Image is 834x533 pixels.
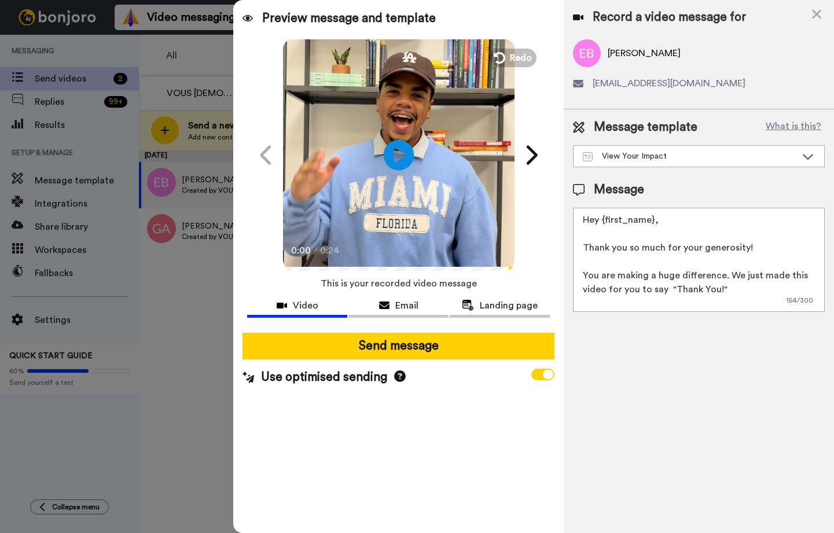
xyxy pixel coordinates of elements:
[314,244,318,258] span: /
[594,181,644,199] span: Message
[321,271,477,296] span: This is your recorded video message
[291,244,311,258] span: 0:00
[320,244,340,258] span: 0:24
[593,76,745,90] span: [EMAIL_ADDRESS][DOMAIN_NAME]
[395,299,418,313] span: Email
[583,152,593,161] img: Message-temps.svg
[583,150,796,162] div: View Your Impact
[594,119,697,136] span: Message template
[480,299,538,313] span: Landing page
[243,333,554,359] button: Send message
[573,208,825,312] textarea: Hey {first_name}, Thank you so much for your generosity! You are making a huge difference. We jus...
[762,119,825,136] button: What is this?
[261,369,387,386] span: Use optimised sending
[293,299,318,313] span: Video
